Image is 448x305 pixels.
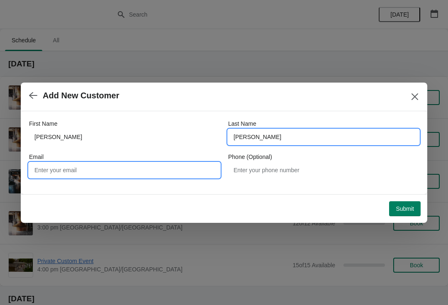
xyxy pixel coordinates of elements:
label: Phone (Optional) [228,153,272,161]
label: Last Name [228,120,256,128]
input: John [29,129,220,144]
button: Close [407,89,422,104]
button: Submit [389,201,421,216]
label: Email [29,153,44,161]
input: Enter your phone number [228,163,419,178]
label: First Name [29,120,57,128]
h2: Add New Customer [43,91,119,100]
span: Submit [396,205,414,212]
input: Enter your email [29,163,220,178]
input: Smith [228,129,419,144]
